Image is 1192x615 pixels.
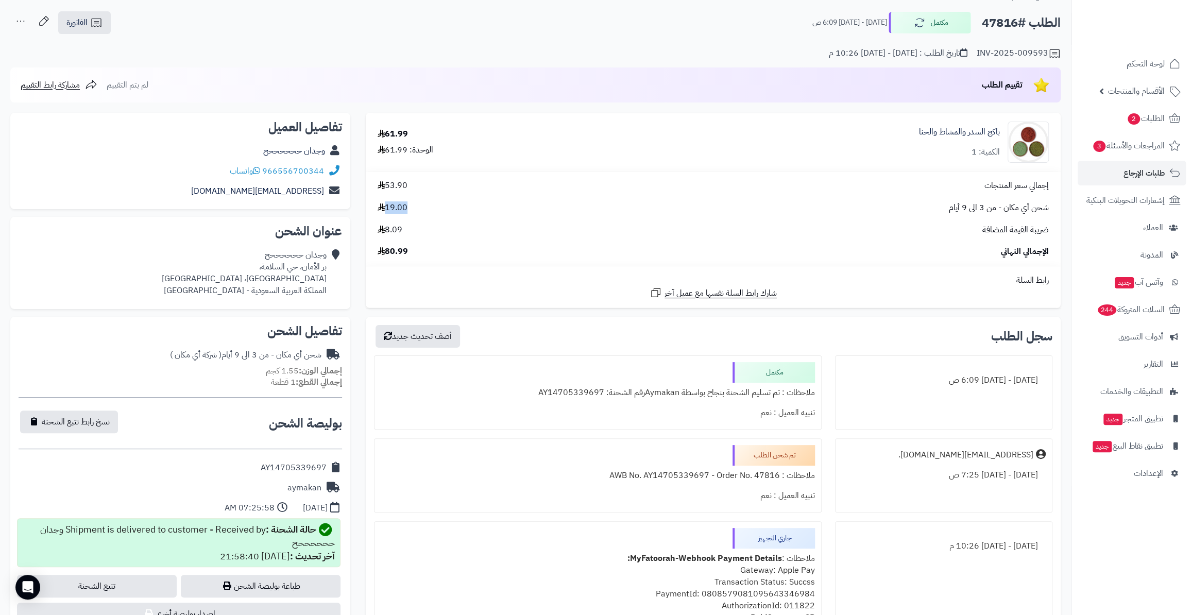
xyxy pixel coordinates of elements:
[1092,439,1163,453] span: تطبيق نقاط البيع
[230,165,260,177] a: واتساب
[381,403,815,423] div: تنبيه العميل : نعم
[263,145,325,157] a: وجدان ححححححح
[1123,166,1165,180] span: طلبات الإرجاع
[378,202,407,214] span: 19.00
[1134,466,1163,481] span: الإعدادات
[650,286,777,299] a: شارك رابط السلة نفسها مع عميل آخر
[1008,122,1048,163] img: 1745210107-Package%202025-90x90.jpg
[1078,106,1186,131] a: الطلبات2
[1122,8,1182,29] img: logo-2.png
[1127,111,1165,126] span: الطلبات
[1114,275,1163,289] span: وآتس آب
[1108,84,1165,98] span: الأقسام والمنتجات
[290,549,335,563] strong: آخر تحديث :
[381,466,815,486] div: ملاحظات : AWB No. AY14705339697 - Order No. 47816
[378,246,408,258] span: 80.99
[842,370,1046,390] div: [DATE] - [DATE] 6:09 ص
[1078,352,1186,377] a: التقارير
[266,365,342,377] small: 1.55 كجم
[1140,248,1163,262] span: المدونة
[262,165,324,177] a: 966556700344
[381,383,815,403] div: ملاحظات : تم تسليم الشحنة بنجاح بواسطة Aymakanرقم الشحنة: AY14705339697
[1093,140,1106,152] span: 3
[982,224,1049,236] span: ضريبة القيمة المضافة
[889,12,971,33] button: مكتمل
[370,275,1057,286] div: رابط السلة
[1127,57,1165,71] span: لوحة التحكم
[269,417,342,430] h2: بوليصة الشحن
[21,79,80,91] span: مشاركة رابط التقييم
[303,502,328,514] div: [DATE]
[191,185,324,197] a: [EMAIL_ADDRESS][DOMAIN_NAME]
[842,536,1046,556] div: [DATE] - [DATE] 10:26 م
[949,202,1049,214] span: شحن أي مكان - من 3 الى 9 أيام
[812,18,887,28] small: [DATE] - [DATE] 6:09 ص
[842,465,1046,485] div: [DATE] - [DATE] 7:25 ص
[1092,139,1165,153] span: المراجعات والأسئلة
[378,180,407,192] span: 53.90
[17,575,177,597] a: تتبع الشحنة
[665,287,777,299] span: شارك رابط السلة نفسها مع عميل آخر
[1078,324,1186,349] a: أدوات التسويق
[1078,243,1186,267] a: المدونة
[378,144,433,156] div: الوحدة: 61.99
[42,416,110,428] span: نسخ رابط تتبع الشحنة
[972,146,1000,158] div: الكمية: 1
[1078,379,1186,404] a: التطبيقات والخدمات
[1078,52,1186,76] a: لوحة التحكم
[982,12,1061,33] h2: الطلب #47816
[1086,193,1165,208] span: إشعارات التحويلات البنكية
[296,376,342,388] strong: إجمالي القطع:
[378,128,408,140] div: 61.99
[21,79,97,91] a: مشاركة رابط التقييم
[733,445,815,466] div: تم شحن الطلب
[984,180,1049,192] span: إجمالي سعر المنتجات
[170,349,321,361] div: شحن أي مكان - من 3 الى 9 أيام
[15,575,40,600] div: Open Intercom Messenger
[1102,412,1163,426] span: تطبيق المتجر
[898,449,1033,461] div: [EMAIL_ADDRESS][DOMAIN_NAME].
[733,362,815,383] div: مكتمل
[1078,434,1186,458] a: تطبيق نقاط البيعجديد
[1097,302,1165,317] span: السلات المتروكة
[299,365,342,377] strong: إجمالي الوزن:
[376,325,460,348] button: أضف تحديث جديد
[381,486,815,506] div: تنبيه العميل : نعم
[378,224,402,236] span: 8.09
[20,411,118,433] button: نسخ رابط تتبع الشحنة
[1103,414,1122,425] span: جديد
[271,376,342,388] small: 1 قطعة
[829,47,967,59] div: تاريخ الطلب : [DATE] - [DATE] 10:26 م
[19,121,342,133] h2: تفاصيل العميل
[1115,277,1134,288] span: جديد
[1143,220,1163,235] span: العملاء
[1093,441,1112,452] span: جديد
[225,502,275,514] div: 07:25:58 AM
[982,79,1023,91] span: تقييم الطلب
[162,249,327,296] div: وجدان ححححححح بر الأمان، حي السلامة، [GEOGRAPHIC_DATA]، [GEOGRAPHIC_DATA] المملكة العربية السعودي...
[1001,246,1049,258] span: الإجمالي النهائي
[733,528,815,549] div: جاري التجهيز
[170,349,222,361] span: ( شركة أي مكان )
[107,79,148,91] span: لم يتم التقييم
[1078,215,1186,240] a: العملاء
[58,11,111,34] a: الفاتورة
[181,575,340,597] a: طباعة بوليصة الشحن
[1078,188,1186,213] a: إشعارات التحويلات البنكية
[266,522,316,536] strong: حالة الشحنة :
[991,330,1052,343] h3: سجل الطلب
[1078,406,1186,431] a: تطبيق المتجرجديد
[1097,304,1117,316] span: 244
[977,47,1061,60] div: INV-2025-009593
[1100,384,1163,399] span: التطبيقات والخدمات
[627,552,782,565] b: MyFatoorah-Webhook Payment Details:
[19,225,342,237] h2: عنوان الشحن
[1078,297,1186,322] a: السلات المتروكة244
[19,325,342,337] h2: تفاصيل الشحن
[1144,357,1163,371] span: التقارير
[66,16,88,29] span: الفاتورة
[1118,330,1163,344] span: أدوات التسويق
[261,462,327,474] div: AY14705339697
[919,126,1000,138] a: باكج السدر والمشاط والحنا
